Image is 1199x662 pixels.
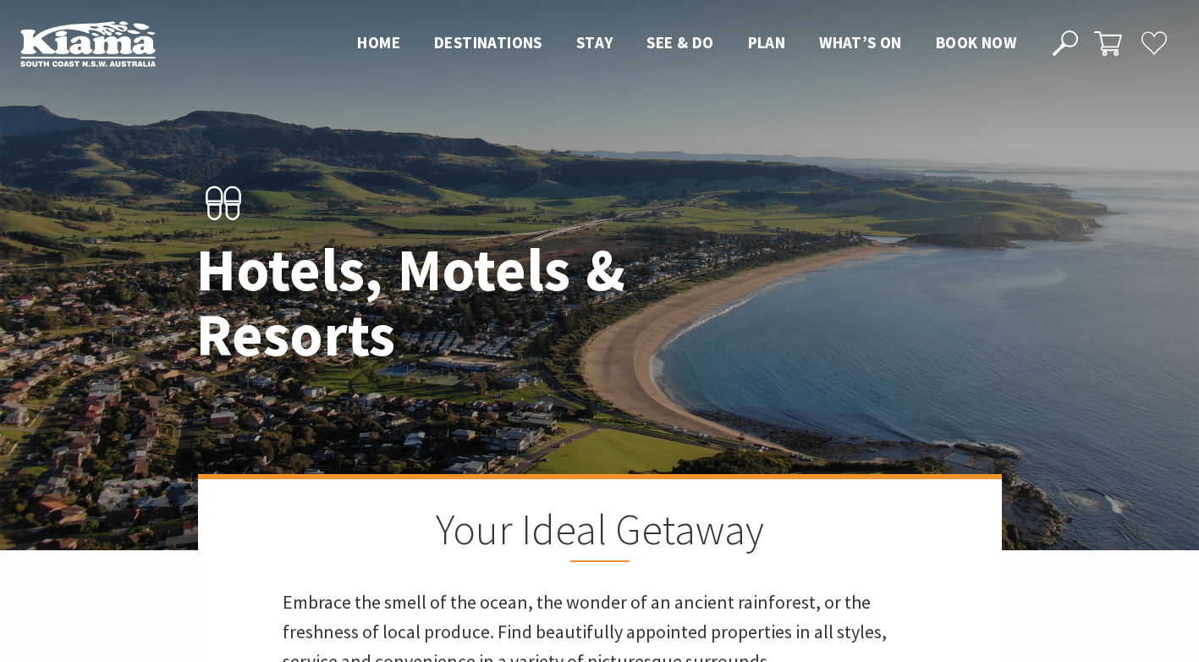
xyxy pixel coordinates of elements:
[434,32,542,52] span: Destinations
[196,237,674,367] h1: Hotels, Motels & Resorts
[936,32,1016,52] span: Book now
[20,20,156,67] img: Kiama Logo
[340,30,1033,58] nav: Main Menu
[748,32,786,52] span: Plan
[646,32,713,52] span: See & Do
[357,32,400,52] span: Home
[576,32,613,52] span: Stay
[283,505,917,562] h2: Your Ideal Getaway
[819,32,902,52] span: What’s On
